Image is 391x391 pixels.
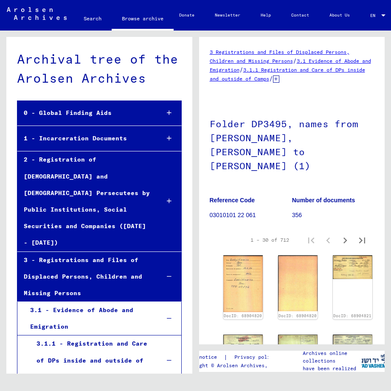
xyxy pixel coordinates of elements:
[250,5,281,25] a: Help
[24,302,153,335] div: 3.1 - Evidence of Abode and Emigration
[223,335,263,360] img: 001.jpg
[333,255,372,279] img: 001.jpg
[17,130,153,147] div: 1 - Incarceration Documents
[303,342,361,365] p: The Arolsen Archives online collections
[337,232,354,249] button: Next page
[210,197,255,204] b: Reference Code
[281,5,319,25] a: Contact
[319,5,360,25] a: About Us
[7,7,67,20] img: Arolsen_neg.svg
[181,353,224,362] a: Legal notice
[181,362,286,369] p: Copyright © Arolsen Archives, 2021
[303,232,320,249] button: First page
[269,75,273,82] span: /
[354,232,371,249] button: Last page
[17,105,153,121] div: 0 - Global Finding Aids
[210,49,349,64] a: 3 Registrations and Files of Displaced Persons, Children and Missing Persons
[224,313,262,318] a: DocID: 68904820
[292,197,355,204] b: Number of documents
[357,350,389,371] img: yv_logo.png
[292,211,374,220] p: 356
[370,13,380,18] span: EN
[278,335,318,360] img: 002.jpg
[73,8,112,29] a: Search
[30,335,153,385] div: 3.1.1 - Registration and Care of DPs inside and outside of Camps
[17,252,153,302] div: 3 - Registrations and Files of Displaced Persons, Children and Missing Persons
[320,232,337,249] button: Previous page
[210,104,374,184] h1: Folder DP3495, names from [PERSON_NAME], [PERSON_NAME] to [PERSON_NAME] (1)
[17,50,182,88] div: Archival tree of the Arolsen Archives
[333,313,371,318] a: DocID: 68904821
[169,5,205,25] a: Donate
[223,255,263,312] img: 001.jpg
[278,255,318,312] img: 002.jpg
[278,313,317,318] a: DocID: 68904820
[239,66,243,73] span: /
[210,67,365,82] a: 3.1.1 Registration and Care of DPs inside and outside of Camps
[17,151,153,251] div: 2 - Registration of [DEMOGRAPHIC_DATA] and [DEMOGRAPHIC_DATA] Persecutees by Public Institutions,...
[205,5,250,25] a: Newsletter
[303,365,361,380] p: have been realized in partnership with
[250,236,289,244] div: 1 – 30 of 712
[228,353,286,362] a: Privacy policy
[181,353,286,362] div: |
[210,211,292,220] p: 03010101 22 061
[112,8,174,31] a: Browse archive
[293,57,297,64] span: /
[333,335,372,360] img: 001.jpg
